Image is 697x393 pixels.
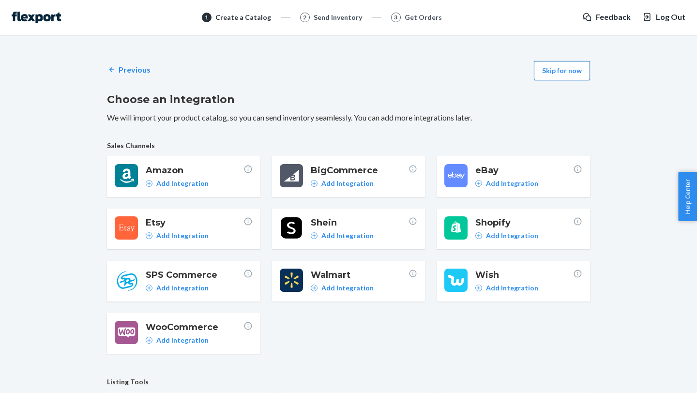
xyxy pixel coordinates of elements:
span: eBay [475,164,573,177]
p: Add Integration [486,283,538,293]
div: Create a Catalog [215,13,271,22]
a: Previous [107,64,151,76]
div: Get Orders [405,13,442,22]
span: BigCommerce [311,164,409,177]
p: Add Integration [156,283,209,293]
a: Add Integration [311,283,374,293]
span: Log Out [656,12,685,23]
span: SPS Commerce [146,269,243,281]
img: Flexport logo [12,12,61,23]
p: Add Integration [486,179,538,188]
p: Add Integration [156,231,209,241]
span: Etsy [146,216,243,229]
a: Add Integration [311,231,374,241]
p: Add Integration [156,179,209,188]
p: Add Integration [486,231,538,241]
p: We will import your product catalog, so you can send inventory seamlessly. You can add more integ... [107,112,590,123]
a: Add Integration [475,283,538,293]
a: Add Integration [146,335,209,345]
p: Add Integration [156,335,209,345]
p: Add Integration [321,231,374,241]
a: Add Integration [475,231,538,241]
span: Walmart [311,269,409,281]
span: 2 [303,13,306,21]
span: Amazon [146,164,243,177]
h2: Choose an integration [107,92,590,107]
a: Add Integration [146,231,209,241]
button: Help Center [678,172,697,221]
span: Feedback [596,12,631,23]
button: Skip for now [534,61,590,80]
a: Add Integration [146,179,209,188]
span: 1 [205,13,208,21]
a: Feedback [582,12,631,23]
span: Listing Tools [107,377,590,387]
span: 3 [394,13,397,21]
span: Wish [475,269,573,281]
span: Shopify [475,216,573,229]
a: Add Integration [146,283,209,293]
p: Add Integration [321,283,374,293]
a: Add Integration [475,179,538,188]
span: Shein [311,216,409,229]
a: Add Integration [311,179,374,188]
button: Log Out [642,12,685,23]
div: Send Inventory [314,13,362,22]
span: Sales Channels [107,141,590,151]
span: WooCommerce [146,321,243,333]
p: Previous [119,64,151,76]
p: Add Integration [321,179,374,188]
